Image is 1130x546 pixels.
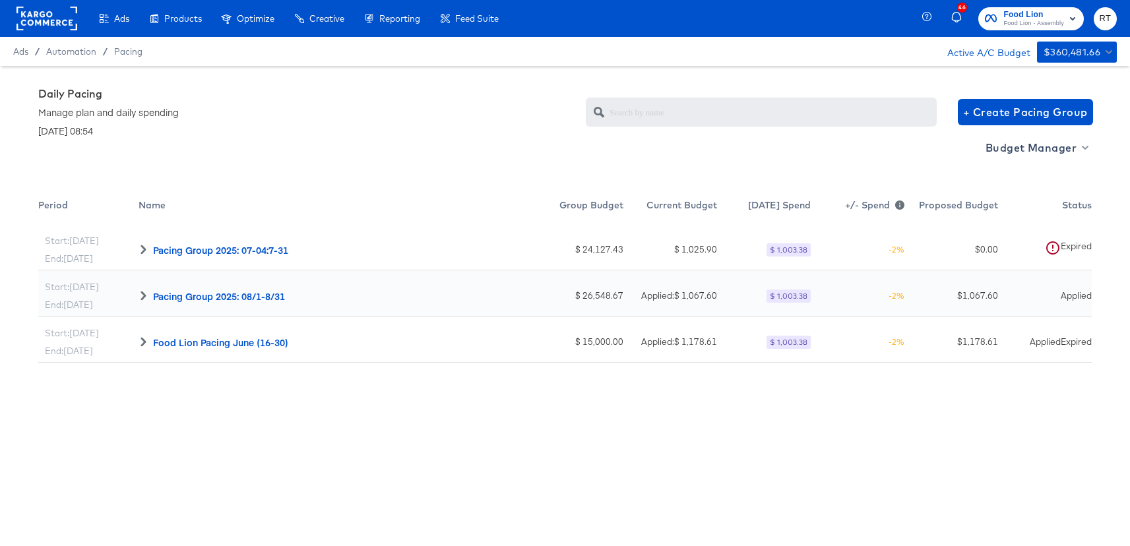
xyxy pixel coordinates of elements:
span: / [96,46,114,57]
div: $ 1,178.61 [911,336,998,348]
div: End: [DATE] [45,299,93,311]
div: -2 % [817,244,904,255]
a: Pacing [114,46,142,57]
span: Ads [13,46,28,57]
div: Start: [DATE] [45,281,99,293]
button: Budget Manager [980,137,1092,158]
div: Toggle SortBy [513,191,623,224]
div: Applied [1061,289,1092,302]
div: Pacing Group 2025: 08/1-8/31 [153,289,285,303]
div: Name [139,191,513,224]
div: $ 1,003.38 [767,289,811,303]
span: Food Lion - Assembly [1003,18,1064,29]
div: Group Budget [513,191,623,224]
div: $ 1,003.38 [767,336,811,349]
span: RT [1099,11,1112,26]
span: Food Lion [1003,8,1064,22]
div: $ 15,000.00 [520,336,623,348]
input: Search by name [610,92,937,121]
div: $ 1,003.38 [767,243,811,257]
div: Applied: $ 1,067.60 [641,289,717,302]
div: Proposed Budget [904,191,998,224]
div: End: [DATE] [45,253,93,265]
div: Start: [DATE] [45,235,99,247]
div: Period [38,191,139,224]
button: 46 [949,6,972,32]
span: Creative [309,13,344,24]
div: [DATE] Spend [717,191,811,224]
div: $ 24,127.43 [520,243,623,256]
div: Active A/C Budget [933,42,1030,61]
div: -2 % [817,290,904,301]
span: Optimize [237,13,274,24]
div: Expired [1061,336,1092,348]
div: Toggle SortBy [38,191,139,224]
span: Toggle Row Expanded [139,291,148,300]
div: Food Lion Pacing June (16-30) [153,336,288,349]
div: Manage plan and daily spending [38,106,179,119]
div: 46 [957,3,967,13]
div: -2 % [817,336,904,348]
div: $360,481.66 [1044,44,1100,61]
span: + Create Pacing Group [963,103,1088,121]
div: $ 1,025.90 [674,243,717,256]
div: Start: [DATE] [45,327,99,340]
span: Toggle Row Expanded [139,337,148,346]
div: Applied [1030,336,1061,348]
span: Feed Suite [455,13,499,24]
div: Current Budget [623,191,717,224]
div: Toggle SortBy [139,191,513,224]
span: Budget Manager [986,138,1086,157]
div: Expired [1061,240,1092,259]
button: $360,481.66 [1037,42,1117,63]
span: Reporting [379,13,420,24]
div: Status [998,191,1092,224]
div: $ 26,548.67 [520,289,623,302]
div: Daily Pacing [38,87,179,137]
div: End: [DATE] [45,345,93,357]
span: Automation [46,46,96,57]
span: Products [164,13,202,24]
button: Food LionFood Lion - Assembly [978,7,1084,30]
div: Applied: $ 1,178.61 [641,336,717,348]
span: / [28,46,46,57]
div: $ 0.00 [911,243,998,256]
div: $ 1,067.60 [911,289,998,302]
div: [DATE] 08:54 [38,124,179,137]
div: Pacing Group 2025: 07-04:7-31 [153,243,288,257]
span: Ads [114,13,129,24]
div: +/- Spend [811,191,904,224]
button: RT [1094,7,1117,30]
span: Toggle Row Expanded [139,245,148,254]
button: + Create Pacing Group [958,99,1093,125]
